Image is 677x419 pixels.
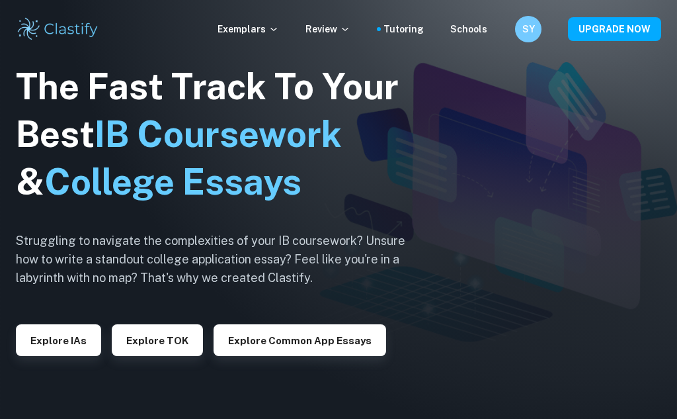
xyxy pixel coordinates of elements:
span: College Essays [44,161,301,203]
h1: The Fast Track To Your Best & [16,63,426,206]
a: Explore IAs [16,334,101,346]
button: SY [515,16,541,42]
button: Explore Common App essays [214,324,386,356]
h6: SY [521,22,536,36]
button: Explore TOK [112,324,203,356]
button: UPGRADE NOW [568,17,661,41]
button: Help and Feedback [498,26,504,32]
h6: Struggling to navigate the complexities of your IB coursework? Unsure how to write a standout col... [16,232,426,287]
span: IB Coursework [95,113,342,155]
p: Review [305,22,350,36]
a: Explore Common App essays [214,334,386,346]
a: Schools [450,22,487,36]
a: Tutoring [383,22,424,36]
img: Clastify logo [16,16,100,42]
button: Explore IAs [16,324,101,356]
a: Explore TOK [112,334,203,346]
p: Exemplars [218,22,279,36]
